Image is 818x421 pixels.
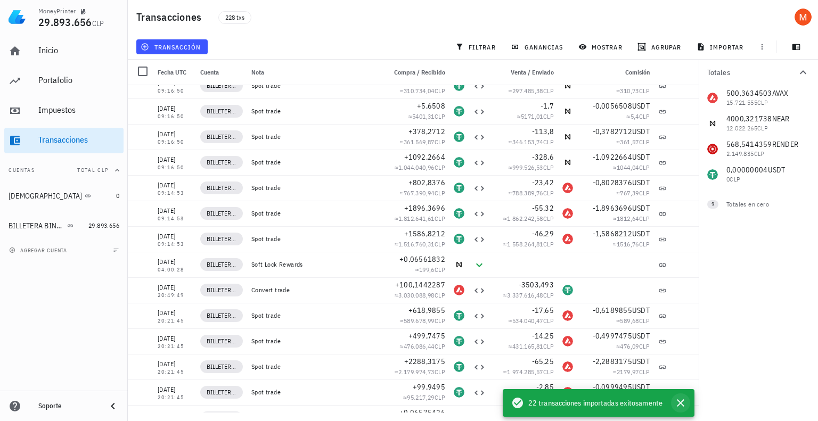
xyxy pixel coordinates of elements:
span: CLP [639,189,650,197]
span: BILLETERA BINANCE [207,361,236,372]
span: -1,8963696 [593,203,633,213]
span: 5,4 [631,112,639,120]
div: NEAR-icon [454,259,464,270]
span: Fecha UTC [158,68,186,76]
span: filtrar [457,43,496,51]
span: CLP [639,163,650,171]
span: CLP [639,368,650,376]
div: 04:00:28 [158,267,192,273]
div: [DATE] [158,384,192,395]
span: 476.086,44 [404,342,435,350]
div: 09:14:53 [158,242,192,247]
span: ≈ [616,87,650,95]
span: ≈ [616,189,650,197]
span: CLP [543,214,554,222]
button: CuentasTotal CLP [4,158,124,183]
div: 20:21:45 [158,369,192,375]
div: USDT-icon [454,387,464,398]
div: BILLETERA BINANCE [9,221,65,230]
span: 5171,01 [521,112,543,120]
span: Comisión [625,68,650,76]
span: CLP [543,163,554,171]
span: 346.153,74 [512,138,543,146]
button: agrupar [633,39,688,54]
span: BILLETERA BINANCE [207,208,236,219]
span: ≈ [613,368,650,376]
img: LedgiFi [9,9,26,26]
span: ≈ [616,342,650,350]
span: -14,25 [532,331,554,341]
span: CLP [435,112,445,120]
div: Spot trade [251,107,377,115]
span: -2,85 [536,382,554,392]
span: CLP [435,163,445,171]
span: 22 transacciones importadas exitosamente [528,397,662,409]
span: 534.040,47 [512,317,543,325]
span: CLP [639,240,650,248]
a: Inicio [4,38,124,64]
span: 1812,64 [617,214,639,222]
span: ≈ [395,163,445,171]
span: -113,8 [532,127,554,136]
span: ≈ [509,317,554,325]
div: Comisión [577,60,654,85]
span: -0,0999495 [593,382,633,392]
div: Cuenta [196,60,247,85]
span: ≈ [613,214,650,222]
span: -0,8028376 [593,178,633,187]
div: Compra / Recibido [381,60,449,85]
div: 09:16:50 [158,114,192,119]
span: ≈ [400,317,445,325]
button: agregar cuenta [6,245,72,255]
div: USDT-icon [454,208,464,219]
div: [DATE] [158,308,192,318]
span: +1896,3696 [404,203,446,213]
button: filtrar [451,39,502,54]
div: AVAX-icon [562,336,573,346]
span: +0,06575426 [399,408,445,417]
span: 95.217,29 [407,393,435,401]
div: Spot trade [251,209,377,218]
div: Spot trade [251,235,377,243]
span: 3.030.088,98 [398,291,435,299]
span: BILLETERA BINANCE [207,234,236,244]
div: 09:16:50 [158,139,192,145]
span: CLP [435,317,445,325]
span: ≈ [395,240,445,248]
div: 09:14:53 [158,191,192,196]
div: AVAX-icon [562,234,573,244]
div: [DATE] [158,129,192,139]
div: USDT-icon [454,361,464,372]
span: CLP [543,291,554,299]
span: +100,1442287 [395,280,445,290]
div: AVAX-icon [562,310,573,321]
button: Totales [699,60,818,85]
a: Impuestos [4,98,124,123]
span: 767.390,94 [404,189,435,197]
div: 20:21:45 [158,318,192,324]
span: 5401,31 [412,112,435,120]
div: AVAX-icon [562,208,573,219]
span: ≈ [403,393,445,401]
div: [DATE] [158,333,192,344]
span: USDT [632,229,650,238]
div: Portafolio [38,75,119,85]
div: NEAR-icon [562,131,573,142]
div: USDT-icon [454,131,464,142]
span: BILLETERA BINANCE [207,183,236,193]
div: avatar [795,9,812,26]
span: ≈ [627,112,650,120]
span: -55,32 [532,203,554,213]
span: -65,25 [532,357,554,366]
div: Spot trade [251,158,377,167]
span: -23,42 [532,178,554,187]
span: CLP [435,342,445,350]
span: -0,0056508 [593,101,633,111]
span: USDT [632,203,650,213]
span: ≈ [613,240,650,248]
span: 999.526,53 [512,163,543,171]
span: +2288,3175 [404,357,446,366]
button: importar [692,39,750,54]
span: CLP [543,138,554,146]
span: CLP [543,87,554,95]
